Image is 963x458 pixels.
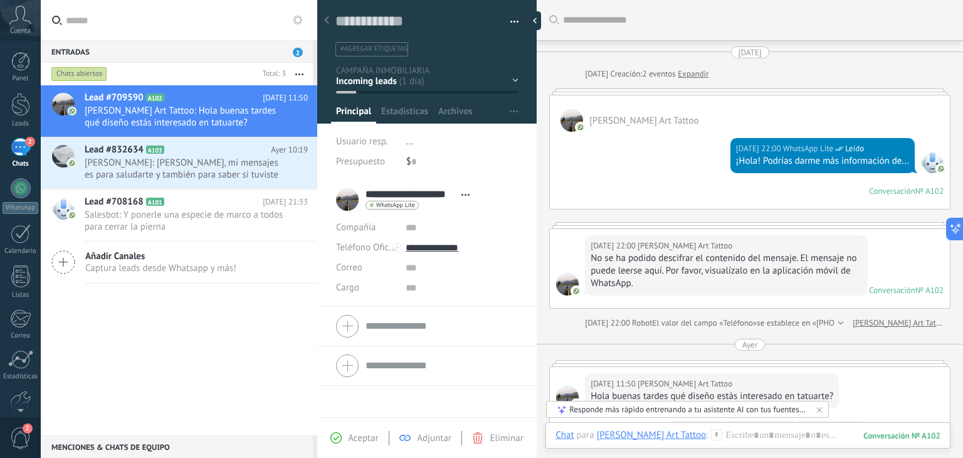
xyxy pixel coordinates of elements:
[3,160,39,168] div: Chats
[572,287,581,296] img: com.amocrm.amocrmwa.svg
[937,164,945,173] img: com.amocrm.amocrmwa.svg
[25,137,35,147] span: 2
[51,67,107,82] div: Chats abiertos
[263,92,308,104] span: [DATE] 11:50
[591,390,833,403] div: Hola buenas tardes qué diseño estás interesado en tatuarte?
[336,262,362,274] span: Correo
[3,202,38,214] div: WhatsApp
[348,432,378,444] span: Aceptar
[68,159,76,168] img: com.amocrm.amocrmwa.svg
[706,429,708,442] span: :
[85,209,284,233] span: Salesbot: Y ponerle una especie de marco a todos para cerrar la pierna
[417,432,451,444] span: Adjuntar
[869,186,915,196] div: Conversación
[757,317,885,329] span: se establece en «[PHONE_NUMBER]»
[41,137,317,189] a: Lead #832634 A103 Ayer 10:19 [PERSON_NAME]: [PERSON_NAME], mi mensajes es para saludarte y tambié...
[736,155,909,168] div: ¡Hola! Podrías darme más información de...
[146,198,164,206] span: A101
[85,144,144,156] span: Lead #832634
[263,196,308,208] span: [DATE] 21:33
[597,429,706,440] div: Sheryl Paz Art Tattoo
[678,68,708,80] a: Expandir
[632,317,652,328] span: Robot
[3,247,39,255] div: Calendario
[529,11,541,30] div: Ocultar
[336,283,359,292] span: Cargo
[3,75,39,83] div: Panel
[438,105,472,124] span: Archivos
[490,432,523,444] span: Eliminar
[85,92,144,104] span: Lead #709590
[569,404,807,415] div: Responde más rápido entrenando a tu asistente AI con tus fuentes de datos
[41,435,313,458] div: Menciones & Chats de equipo
[638,378,732,390] span: Sheryl Paz Art Tattoo
[336,136,388,147] span: Usuario resp.
[85,250,236,262] span: Añadir Canales
[585,68,610,80] div: [DATE]
[336,278,396,298] div: Cargo
[915,186,944,196] div: № A102
[336,152,397,172] div: Presupuesto
[576,123,585,132] img: com.amocrm.amocrmwa.svg
[376,202,415,208] span: WhatsApp Lite
[591,378,638,390] div: [DATE] 11:50
[591,252,861,290] div: No se ha podido descifrar el contenido del mensaje. El mensaje no puede leerse aquí. Por favor, v...
[3,332,39,340] div: Correo
[271,144,308,156] span: Ayer 10:19
[41,85,317,137] a: Lead #709590 A102 [DATE] 11:50 [PERSON_NAME] Art Tattoo: Hola buenas tardes qué diseño estás inte...
[293,48,303,57] span: 2
[3,291,39,299] div: Listas
[381,105,428,124] span: Estadísticas
[146,146,164,154] span: A103
[336,242,401,253] span: Teléfono Oficina
[556,386,579,408] span: Sheryl Paz Art Tattoo
[915,285,944,296] div: № A102
[68,211,76,220] img: com.amocrm.amocrmwa.svg
[85,262,236,274] span: Captura leads desde Whatsapp y más!
[336,132,397,152] div: Usuario resp.
[3,373,39,381] div: Estadísticas
[783,142,833,155] span: WhatsApp Lite
[336,238,396,258] button: Teléfono Oficina
[406,152,518,172] div: $
[340,45,408,53] span: #agregar etiquetas
[41,40,313,63] div: Entradas
[3,120,39,128] div: Leads
[577,429,594,442] span: para
[85,105,284,129] span: [PERSON_NAME] Art Tattoo: Hola buenas tardes qué diseño estás interesado en tatuarte?
[653,317,757,329] span: El valor del campo «Teléfono»
[406,136,414,147] span: ...
[736,142,783,155] div: [DATE] 22:00
[585,68,708,80] div: Creación:
[85,196,144,208] span: Lead #708168
[739,46,762,58] div: [DATE]
[572,400,581,408] img: com.amocrm.amocrmwa.svg
[853,317,944,329] a: [PERSON_NAME] Art Tattoo
[336,105,371,124] span: Principal
[286,63,313,85] button: Más
[921,151,944,173] span: WhatsApp Lite
[85,157,284,181] span: [PERSON_NAME]: [PERSON_NAME], mi mensajes es para saludarte y también para saber si tuviste oport...
[336,218,396,238] div: Compañía
[336,258,362,278] button: Correo
[863,430,940,441] div: 102
[41,189,317,241] a: Lead #708168 A101 [DATE] 21:33 Salesbot: Y ponerle una especie de marco a todos para cerrar la pi...
[146,93,164,102] span: A102
[10,27,31,35] span: Cuenta
[742,339,757,351] div: Ayer
[556,273,579,296] span: Sheryl Paz Art Tattoo
[23,423,33,434] span: 2
[642,68,675,80] span: 2 eventos
[585,317,632,329] div: [DATE] 22:00
[589,115,698,127] span: Sheryl Paz Art Tattoo
[560,109,583,132] span: Sheryl Paz Art Tattoo
[638,240,732,252] span: Sheryl Paz Art Tattoo
[869,285,915,296] div: Conversación
[68,107,76,115] img: com.amocrm.amocrmwa.svg
[845,142,864,155] span: Leído
[258,68,286,80] div: Total: 3
[336,156,385,168] span: Presupuesto
[591,240,638,252] div: [DATE] 22:00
